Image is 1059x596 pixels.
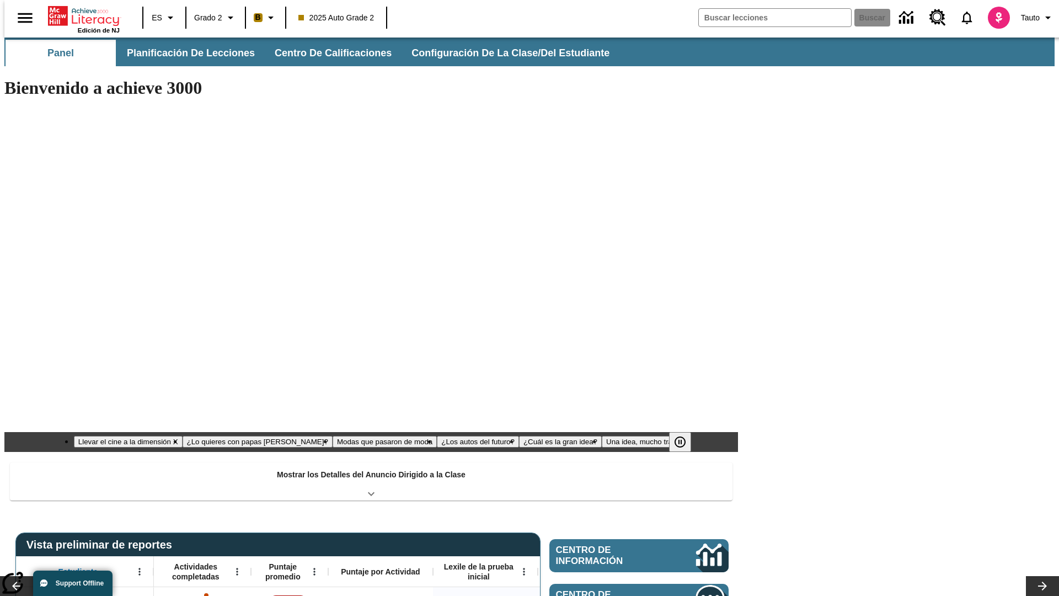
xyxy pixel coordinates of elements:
button: Panel [6,40,116,66]
span: Puntaje por Actividad [341,567,420,577]
button: Abrir menú [306,563,323,580]
button: Abrir el menú lateral [9,2,41,34]
span: 2025 Auto Grade 2 [298,12,375,24]
span: Support Offline [56,579,104,587]
span: Vista preliminar de reportes [26,539,178,551]
div: Mostrar los Detalles del Anuncio Dirigido a la Clase [10,462,732,501]
input: Buscar campo [699,9,851,26]
div: Pausar [669,432,702,452]
button: Lenguaje: ES, Selecciona un idioma [147,8,182,28]
button: Diapositiva 2 ¿Lo quieres con papas fritas? [183,436,333,448]
a: Portada [48,5,120,27]
button: Diapositiva 3 Modas que pasaron de moda [333,436,437,448]
span: Edición de NJ [78,27,120,34]
button: Planificación de lecciones [118,40,264,66]
a: Centro de información [892,3,923,33]
button: Configuración de la clase/del estudiante [403,40,618,66]
button: Diapositiva 5 ¿Cuál es la gran idea? [519,436,602,448]
button: Centro de calificaciones [266,40,400,66]
div: Portada [48,4,120,34]
button: Diapositiva 1 Llevar el cine a la dimensión X [74,436,183,448]
span: Centro de información [556,545,659,567]
button: Abrir menú [516,563,532,580]
img: avatar image [988,7,1010,29]
a: Centro de información [549,539,729,572]
a: Notificaciones [953,3,981,32]
p: Mostrar los Detalles del Anuncio Dirigido a la Clase [277,469,466,481]
button: Support Offline [33,571,113,596]
button: Pausar [669,432,691,452]
button: Escoja un nuevo avatar [981,3,1017,32]
button: Boost El color de la clase es anaranjado claro. Cambiar el color de la clase. [249,8,282,28]
button: Carrusel de lecciones, seguir [1026,576,1059,596]
button: Abrir menú [131,563,148,580]
div: Subbarra de navegación [4,38,1055,66]
button: Abrir menú [229,563,245,580]
span: Grado 2 [194,12,222,24]
div: Subbarra de navegación [4,40,619,66]
body: Máximo 600 caracteres Presiona Escape para desactivar la barra de herramientas Presiona Alt + F10... [4,9,161,19]
button: Perfil/Configuración [1017,8,1059,28]
button: Diapositiva 4 ¿Los autos del futuro? [437,436,519,448]
span: Lexile de la prueba inicial [438,562,519,582]
span: Actividades completadas [159,562,232,582]
a: Centro de recursos, Se abrirá en una pestaña nueva. [923,3,953,33]
span: B [255,10,261,24]
button: Diapositiva 6 Una idea, mucho trabajo [602,436,691,448]
span: Tauto [1021,12,1040,24]
span: ES [152,12,162,24]
span: Estudiante [58,567,98,577]
span: Puntaje promedio [256,562,309,582]
h1: Bienvenido a achieve 3000 [4,78,738,98]
button: Grado: Grado 2, Elige un grado [190,8,242,28]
